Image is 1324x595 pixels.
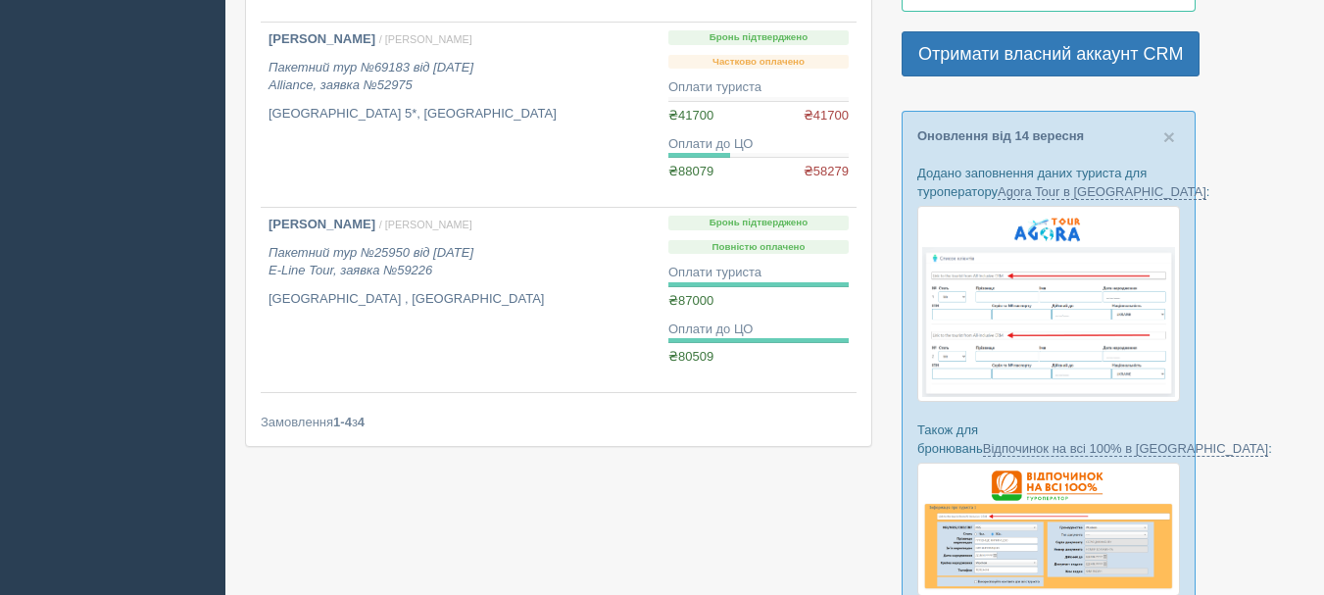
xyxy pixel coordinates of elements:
[379,219,472,230] span: / [PERSON_NAME]
[668,78,849,97] div: Оплати туриста
[668,349,713,364] span: ₴80509
[269,60,473,93] i: Пакетний тур №69183 від [DATE] Alliance, заявка №52975
[269,245,473,278] i: Пакетний тур №25950 від [DATE] E-Line Tour, заявка №59226
[668,30,849,45] p: Бронь підтверджено
[668,108,713,123] span: ₴41700
[269,105,653,124] p: [GEOGRAPHIC_DATA] 5*, [GEOGRAPHIC_DATA]
[902,31,1200,76] a: Отримати власний аккаунт CRM
[668,293,713,308] span: ₴87000
[261,413,857,431] div: Замовлення з
[668,216,849,230] p: Бронь підтверджено
[917,206,1180,402] img: agora-tour-%D1%84%D0%BE%D1%80%D0%BC%D0%B0-%D0%B1%D1%80%D0%BE%D0%BD%D1%8E%D0%B2%D0%B0%D0%BD%D0%BD%...
[261,23,661,207] a: [PERSON_NAME] / [PERSON_NAME] Пакетний тур №69183 від [DATE]Alliance, заявка №52975 [GEOGRAPHIC_D...
[668,164,713,178] span: ₴88079
[1163,125,1175,148] span: ×
[379,33,472,45] span: / [PERSON_NAME]
[668,135,849,154] div: Оплати до ЦО
[917,421,1180,458] p: Також для бронювань :
[261,208,661,392] a: [PERSON_NAME] / [PERSON_NAME] Пакетний тур №25950 від [DATE]E-Line Tour, заявка №59226 [GEOGRAPHI...
[269,290,653,309] p: [GEOGRAPHIC_DATA] , [GEOGRAPHIC_DATA]
[269,31,375,46] b: [PERSON_NAME]
[804,107,849,125] span: ₴41700
[668,264,849,282] div: Оплати туриста
[917,128,1084,143] a: Оновлення від 14 вересня
[983,441,1268,457] a: Відпочинок на всі 100% в [GEOGRAPHIC_DATA]
[804,163,849,181] span: ₴58279
[358,415,365,429] b: 4
[998,184,1206,200] a: Agora Tour в [GEOGRAPHIC_DATA]
[668,55,849,70] p: Частково оплачено
[668,240,849,255] p: Повністю оплачено
[917,164,1180,201] p: Додано заповнення даних туриста для туроператору :
[333,415,352,429] b: 1-4
[668,321,849,339] div: Оплати до ЦО
[1163,126,1175,147] button: Close
[269,217,375,231] b: [PERSON_NAME]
